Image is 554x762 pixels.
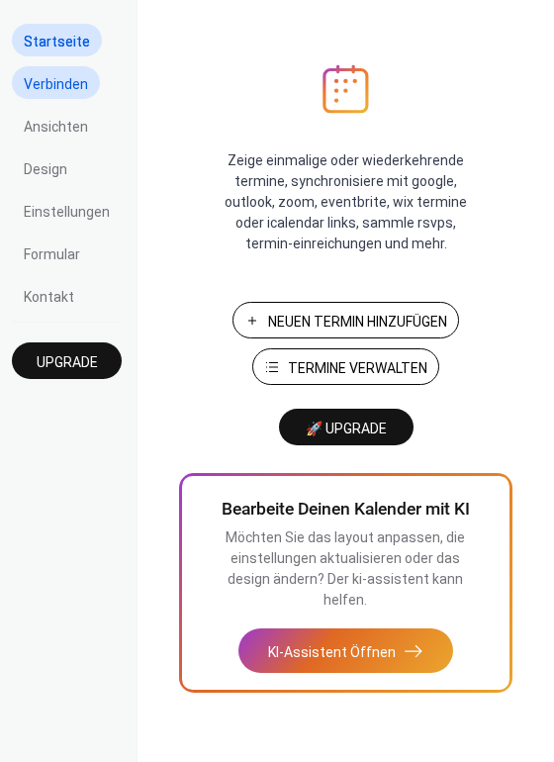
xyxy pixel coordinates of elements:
button: 🚀 Upgrade [279,409,414,445]
button: Upgrade [12,342,122,379]
span: Startseite [24,32,90,52]
span: Einstellungen [24,202,110,223]
a: Startseite [12,24,102,56]
span: Kontakt [24,287,74,308]
a: Einstellungen [12,194,122,227]
a: Verbinden [12,66,100,99]
a: Ansichten [12,109,100,142]
span: Termine Verwalten [288,358,427,379]
button: Termine Verwalten [252,348,439,385]
span: KI-Assistent Öffnen [268,642,396,663]
span: Möchten Sie das layout anpassen, die einstellungen aktualisieren oder das design ändern? Der ki-a... [226,529,465,608]
span: Neuen Termin Hinzufügen [268,312,447,333]
span: Bearbeite Deinen Kalender mit KI [222,495,470,523]
a: Kontakt [12,279,86,312]
span: 🚀 Upgrade [291,421,402,436]
span: Ansichten [24,117,88,138]
button: Neuen Termin Hinzufügen [232,302,459,338]
a: Formular [12,237,92,269]
span: Upgrade [37,352,98,373]
img: logo_icon.svg [323,64,368,114]
span: Design [24,159,67,180]
a: Design [12,151,79,184]
span: Verbinden [24,74,88,95]
span: Formular [24,244,80,265]
button: KI-Assistent Öffnen [238,628,453,673]
span: Zeige einmalige oder wiederkehrende termine, synchronisiere mit google, outlook, zoom, eventbrite... [213,150,480,254]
